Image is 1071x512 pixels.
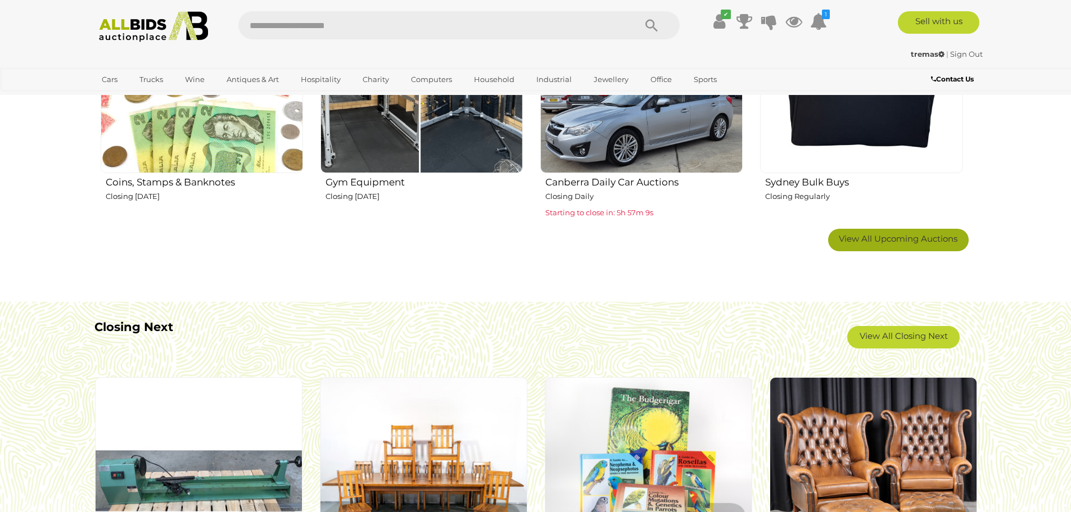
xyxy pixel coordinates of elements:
b: Closing Next [94,320,173,334]
a: Cars [94,70,125,89]
h2: Coins, Stamps & Banknotes [106,174,303,188]
a: Trucks [132,70,170,89]
p: Closing [DATE] [106,190,303,203]
a: Charity [355,70,396,89]
h2: Gym Equipment [326,174,523,188]
span: Starting to close in: 5h 57m 9s [545,208,653,217]
a: Contact Us [931,73,977,85]
i: 1 [822,10,830,19]
a: Hospitality [293,70,348,89]
a: ✔ [711,11,728,31]
i: ✔ [721,10,731,19]
span: View All Upcoming Auctions [839,233,957,244]
a: Jewellery [586,70,636,89]
p: Closing Daily [545,190,743,203]
span: | [946,49,948,58]
a: Office [643,70,679,89]
a: tremas [911,49,946,58]
a: Sports [686,70,724,89]
a: [GEOGRAPHIC_DATA] [94,89,189,107]
a: Wine [178,70,212,89]
a: Sign Out [950,49,983,58]
a: Sell with us [898,11,979,34]
a: Antiques & Art [219,70,286,89]
p: Closing [DATE] [326,190,523,203]
button: Search [623,11,680,39]
h2: Canberra Daily Car Auctions [545,174,743,188]
a: Household [467,70,522,89]
a: Computers [404,70,459,89]
b: Contact Us [931,75,974,83]
img: Allbids.com.au [93,11,215,42]
a: 1 [810,11,827,31]
h2: Sydney Bulk Buys [765,174,962,188]
a: View All Closing Next [847,326,960,348]
strong: tremas [911,49,945,58]
p: Closing Regularly [765,190,962,203]
a: View All Upcoming Auctions [828,229,969,251]
a: Industrial [529,70,579,89]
